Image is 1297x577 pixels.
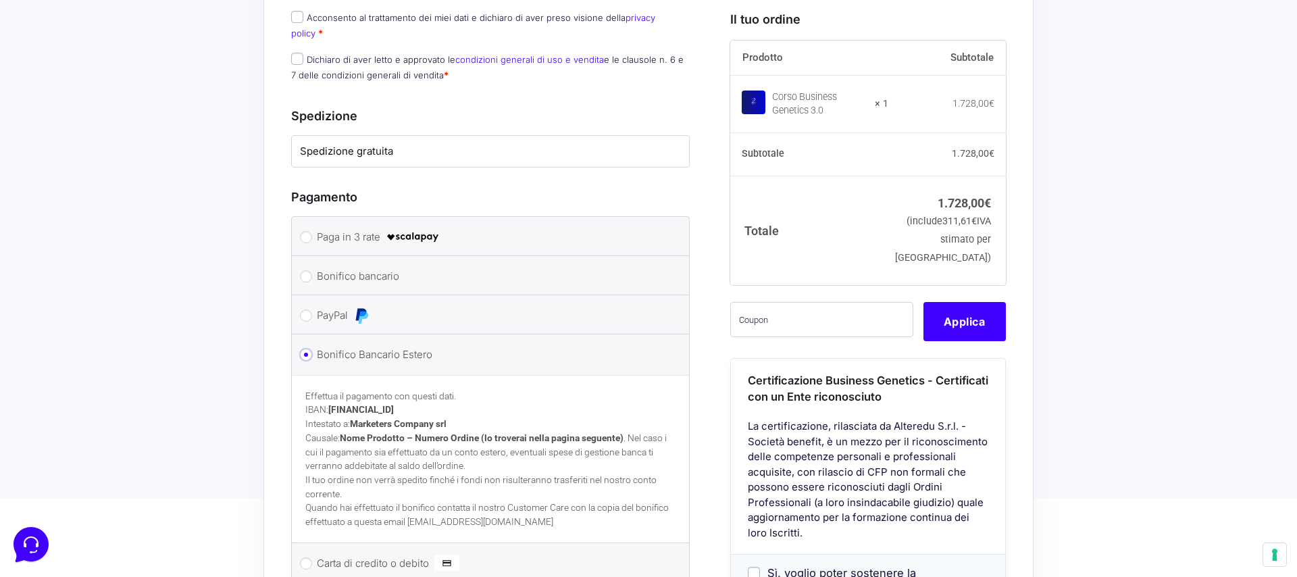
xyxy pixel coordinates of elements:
[11,11,227,54] h2: Hello from Marketers 👋
[94,434,177,465] button: Messages
[291,53,303,65] input: Dichiaro di aver letto e approvato lecondizioni generali di uso e venditae le clausole n. 6 e 7 d...
[11,434,94,465] button: Home
[168,189,249,200] a: Open Help Center
[730,301,913,336] input: Coupon
[1263,543,1286,566] button: Le tue preferenze relative al consenso per le tecnologie di tracciamento
[305,389,676,473] p: Effettua il pagamento con questi dati. IBAN: Intestato a: Causale: . Nel caso i cui il pagamento ...
[938,195,991,209] bdi: 1.728,00
[209,453,227,465] p: Help
[730,176,889,284] th: Totale
[22,76,109,86] span: Your Conversations
[353,307,370,324] img: PayPal
[22,97,49,124] img: dark
[730,41,889,76] th: Prodotto
[300,144,681,159] label: Spedizione gratuita
[730,10,1006,28] h3: Il tuo ordine
[989,98,994,109] span: €
[875,97,888,111] strong: × 1
[317,266,659,286] label: Bonifico bancario
[317,345,659,365] label: Bonifico Bancario Estero
[984,195,991,209] span: €
[97,143,189,154] span: Start a Conversation
[742,90,765,114] img: Corso Business Genetics 3.0
[952,98,994,109] bdi: 1.728,00
[116,453,155,465] p: Messages
[305,473,676,501] p: Il tuo ordine non verrà spedito finché i fondi non risulteranno trasferiti nel nostro conto corre...
[772,91,867,118] div: Corso Business Genetics 3.0
[291,188,690,206] h3: Pagamento
[317,227,659,247] label: Paga in 3 rate
[888,41,1006,76] th: Subtotale
[291,11,303,23] input: Acconsento al trattamento dei miei dati e dichiaro di aver preso visione dellaprivacy policy
[952,148,994,159] bdi: 1.728,00
[22,189,92,200] span: Find an Answer
[291,54,684,80] label: Dichiaro di aver letto e approvato le e le clausole n. 6 e 7 delle condizioni generali di vendita
[386,229,440,245] img: scalapay-logo-black.png
[22,135,249,162] button: Start a Conversation
[923,301,1006,341] button: Applica
[291,12,655,39] label: Acconsento al trattamento dei miei dati e dichiaro di aver preso visione della
[65,97,92,124] img: dark
[989,148,994,159] span: €
[176,434,259,465] button: Help
[30,218,221,232] input: Search for an Article...
[895,216,991,264] small: (include IVA stimato per [GEOGRAPHIC_DATA])
[11,524,51,565] iframe: Customerly Messenger Launcher
[730,132,889,176] th: Subtotale
[41,453,63,465] p: Home
[350,418,447,429] strong: Marketers Company srl
[971,216,977,227] span: €
[317,305,659,326] label: PayPal
[748,373,988,403] span: Certificazione Business Genetics - Certificati con un Ente riconosciuto
[942,216,977,227] span: 311,61
[434,555,459,572] img: Carta di credito o debito
[291,107,690,125] h3: Spedizione
[455,54,604,65] a: condizioni generali di uso e vendita
[317,553,659,574] label: Carta di credito o debito
[731,419,1005,554] div: La certificazione, rilasciata da Alteredu S.r.l. - Società benefit, è un mezzo per il riconoscime...
[340,432,624,443] strong: Nome Prodotto – Numero Ordine (lo troverai nella pagina seguente)
[43,97,70,124] img: dark
[305,501,676,528] p: Quando hai effettuato il bonifico contatta il nostro Customer Care con la copia del bonifico effe...
[328,404,394,415] strong: [FINANCIAL_ID]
